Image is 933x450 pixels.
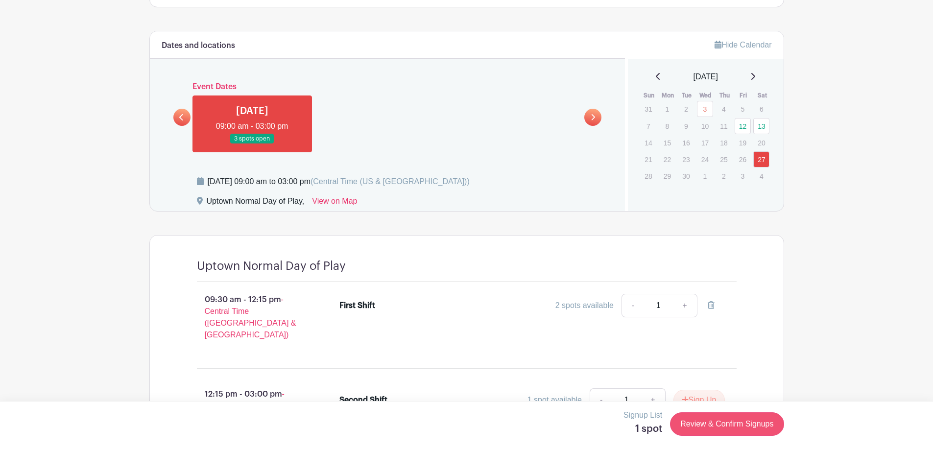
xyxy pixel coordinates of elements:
[590,388,612,412] a: -
[753,101,769,117] p: 6
[339,300,375,311] div: First Shift
[697,168,713,184] p: 1
[716,101,732,117] p: 4
[197,259,346,273] h4: Uptown Normal Day of Play
[678,168,694,184] p: 30
[311,177,470,186] span: (Central Time (US & [GEOGRAPHIC_DATA]))
[753,91,772,100] th: Sat
[640,101,656,117] p: 31
[753,151,769,167] a: 27
[735,168,751,184] p: 3
[623,409,662,421] p: Signup List
[640,91,659,100] th: Sun
[697,101,713,117] a: 3
[734,91,753,100] th: Fri
[697,152,713,167] p: 24
[659,118,675,134] p: 8
[753,118,769,134] a: 13
[339,394,387,406] div: Second Shift
[181,290,324,345] p: 09:30 am - 12:15 pm
[753,168,769,184] p: 4
[659,135,675,150] p: 15
[677,91,696,100] th: Tue
[716,118,732,134] p: 11
[678,118,694,134] p: 9
[312,195,357,211] a: View on Map
[659,101,675,117] p: 1
[555,300,614,311] div: 2 spots available
[191,82,585,92] h6: Event Dates
[659,152,675,167] p: 22
[694,71,718,83] span: [DATE]
[640,168,656,184] p: 28
[672,294,697,317] a: +
[640,152,656,167] p: 21
[205,295,296,339] span: - Central Time ([GEOGRAPHIC_DATA] & [GEOGRAPHIC_DATA])
[623,423,662,435] h5: 1 spot
[735,101,751,117] p: 5
[640,118,656,134] p: 7
[678,152,694,167] p: 23
[659,168,675,184] p: 29
[622,294,644,317] a: -
[715,41,771,49] a: Hide Calendar
[735,118,751,134] a: 12
[208,176,470,188] div: [DATE] 09:00 am to 03:00 pm
[715,91,734,100] th: Thu
[735,135,751,150] p: 19
[640,135,656,150] p: 14
[716,168,732,184] p: 2
[527,394,582,406] div: 1 spot available
[678,135,694,150] p: 16
[678,101,694,117] p: 2
[697,118,713,134] p: 10
[696,91,716,100] th: Wed
[673,390,725,410] button: Sign Up
[181,384,324,439] p: 12:15 pm - 03:00 pm
[641,388,665,412] a: +
[162,41,235,50] h6: Dates and locations
[670,412,784,436] a: Review & Confirm Signups
[716,152,732,167] p: 25
[735,152,751,167] p: 26
[697,135,713,150] p: 17
[207,195,305,211] div: Uptown Normal Day of Play,
[716,135,732,150] p: 18
[753,135,769,150] p: 20
[659,91,678,100] th: Mon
